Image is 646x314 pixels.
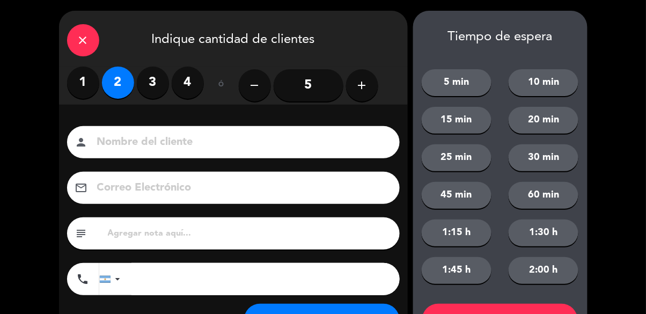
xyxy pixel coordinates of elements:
div: Argentina: +54 [100,264,124,295]
i: close [77,34,90,47]
label: 1 [67,67,99,99]
button: 25 min [422,144,491,171]
button: 20 min [509,107,578,134]
button: 1:45 h [422,257,491,284]
button: 1:30 h [509,220,578,246]
button: 5 min [422,69,491,96]
input: Correo Electrónico [96,179,386,198]
i: phone [77,273,90,286]
label: 4 [172,67,204,99]
button: 60 min [509,182,578,209]
input: Agregar nota aquí... [107,226,392,241]
button: 15 min [422,107,491,134]
i: add [356,79,369,92]
label: 3 [137,67,169,99]
i: remove [248,79,261,92]
button: 2:00 h [509,257,578,284]
div: Indique cantidad de clientes [59,11,408,67]
button: 30 min [509,144,578,171]
button: 45 min [422,182,491,209]
i: subject [75,227,88,240]
div: ó [204,67,239,104]
i: email [75,181,88,194]
button: add [346,69,378,101]
i: person [75,136,88,149]
button: remove [239,69,271,101]
input: Nombre del cliente [96,133,386,152]
button: 10 min [509,69,578,96]
button: 1:15 h [422,220,491,246]
label: 2 [102,67,134,99]
div: Tiempo de espera [413,30,588,45]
